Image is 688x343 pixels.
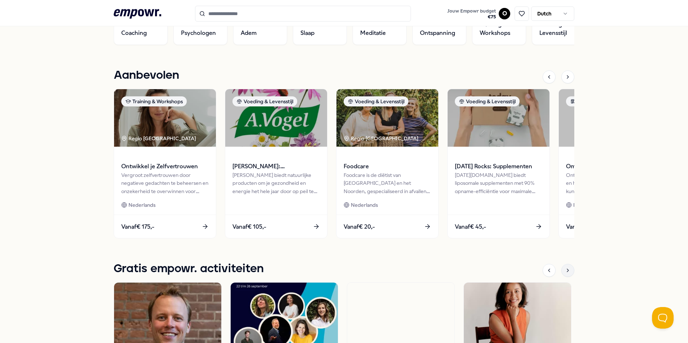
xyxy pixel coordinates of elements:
[573,201,618,209] span: Engels, Nederlands
[539,20,578,37] span: Voeding & Levensstijl
[420,29,455,37] span: Ontspanning
[480,20,519,37] span: Training & Workshops
[195,6,411,22] input: Search for products, categories or subcategories
[121,96,187,106] div: Training & Workshops
[336,89,438,147] img: package image
[360,20,399,37] span: Mindfulness & Meditatie
[652,307,674,329] iframe: Help Scout Beacon - Open
[566,171,653,195] div: Ontdek vier gedragsstijlen via kleuren en hoe ze effectieve communicatie kunnen bevorderen.
[121,171,209,195] div: Vergroot zelfvertrouwen door negatieve gedachten te beheersen en onzekerheid te overwinnen voor m...
[128,201,155,209] span: Nederlands
[344,162,431,171] span: Foodcare
[455,96,520,106] div: Voeding & Levensstijl
[558,89,661,238] a: package imageBoekenOmringd door idiotenOntdek vier gedragsstijlen via kleuren en hoe ze effectiev...
[448,89,549,147] img: package image
[241,29,257,37] span: Adem
[232,171,320,195] div: [PERSON_NAME] biedt natuurlijke producten om je gezondheid en energie het hele jaar door op peil ...
[559,89,661,147] img: package image
[121,29,147,37] span: Coaching
[566,222,597,232] span: Vanaf € 20,-
[344,171,431,195] div: Foodcare is de diëtist van [GEOGRAPHIC_DATA] en het Noorden, gespecialiseerd in afvallen, darmpro...
[121,162,209,171] span: Ontwikkel je Zelfvertrouwen
[455,171,542,195] div: [DATE][DOMAIN_NAME] biedt liposomale supplementen met 90% opname-efficiëntie voor maximale gezond...
[181,29,216,37] span: Psychologen
[499,8,510,19] button: O
[447,8,496,14] span: Jouw Empowr budget
[300,29,314,37] span: Slaap
[232,96,297,106] div: Voeding & Levensstijl
[114,67,179,84] h1: Aanbevolen
[351,201,378,209] span: Nederlands
[344,134,420,142] div: Regio [GEOGRAPHIC_DATA]
[114,260,264,278] h1: Gratis empowr. activiteiten
[566,96,599,106] div: Boeken
[446,7,497,21] button: Jouw Empowr budget€75
[444,6,499,21] a: Jouw Empowr budget€75
[121,134,197,142] div: Regio [GEOGRAPHIC_DATA]
[455,162,542,171] span: [DATE] Rocks: Supplementen
[447,89,550,238] a: package imageVoeding & Levensstijl[DATE] Rocks: Supplementen[DATE][DOMAIN_NAME] biedt liposomale ...
[225,89,327,147] img: package image
[225,89,327,238] a: package imageVoeding & Levensstijl[PERSON_NAME]: Supplementen[PERSON_NAME] biedt natuurlijke prod...
[232,162,320,171] span: [PERSON_NAME]: Supplementen
[447,14,496,20] span: € 75
[121,222,154,232] span: Vanaf € 175,-
[455,222,486,232] span: Vanaf € 45,-
[114,89,216,147] img: package image
[566,162,653,171] span: Omringd door idioten
[232,222,266,232] span: Vanaf € 105,-
[336,89,439,238] a: package imageVoeding & LevensstijlRegio [GEOGRAPHIC_DATA] FoodcareFoodcare is de diëtist van [GEO...
[344,96,408,106] div: Voeding & Levensstijl
[114,89,216,238] a: package imageTraining & WorkshopsRegio [GEOGRAPHIC_DATA] Ontwikkel je ZelfvertrouwenVergroot zelf...
[344,222,375,232] span: Vanaf € 20,-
